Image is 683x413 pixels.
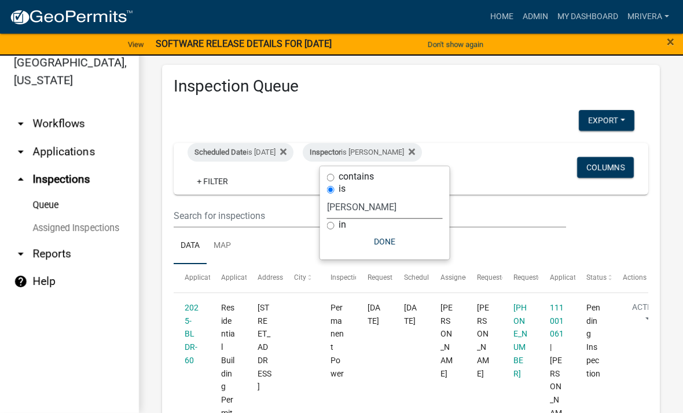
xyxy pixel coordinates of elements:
a: 111 001061 [550,303,564,339]
datatable-header-cell: Requested Date [356,264,392,292]
span: × [667,34,674,50]
button: Columns [577,157,634,178]
a: [PHONE_NUMBER] [513,303,527,378]
datatable-header-cell: Actions [612,264,648,292]
i: help [14,275,28,288]
span: City [294,273,306,282]
datatable-header-cell: Scheduled Time [392,264,429,292]
i: arrow_drop_down [14,145,28,159]
span: Permanent Power [331,303,344,378]
span: Scheduled Date [194,148,247,156]
a: View [123,35,149,54]
datatable-header-cell: Assigned Inspector [429,264,465,292]
a: My Dashboard [553,6,623,28]
span: Pending Inspection [586,303,600,378]
div: [DATE] [404,301,418,328]
button: Action [623,301,670,330]
span: Requestor Name [477,273,529,282]
span: Address [258,273,283,282]
button: Don't show again [423,35,488,54]
button: Export [579,110,634,131]
button: Close [667,35,674,49]
div: is [DATE] [188,143,293,162]
a: 2025-BLDR-60 [185,303,199,365]
a: + Filter [188,171,237,192]
span: Michele Rivera [440,303,453,378]
span: Inspection Type [331,273,380,282]
label: contains [339,172,374,181]
span: Scheduled Time [404,273,454,282]
datatable-header-cell: Status [575,264,612,292]
datatable-header-cell: Requestor Phone [502,264,539,292]
i: arrow_drop_down [14,247,28,261]
span: Status [586,273,607,282]
a: Admin [518,6,553,28]
span: 09/24/2025 [368,303,380,326]
span: Requested Date [368,273,416,282]
i: arrow_drop_up [14,173,28,187]
button: Done [327,231,443,252]
datatable-header-cell: Requestor Name [466,264,502,292]
a: mrivera [623,6,674,28]
a: Data [174,228,207,265]
span: Actions [623,273,647,282]
i: arrow_drop_down [14,117,28,131]
label: is [339,184,346,193]
input: Search for inspections [174,204,566,228]
a: Home [486,6,518,28]
span: Application [185,273,221,282]
span: Application Description [550,273,623,282]
label: in [339,220,346,229]
datatable-header-cell: City [283,264,320,292]
span: 321 SCUFFLEBORO RD [258,303,271,392]
span: Inspector [310,148,341,156]
span: Requestor Phone [513,273,567,282]
span: Application Type [221,273,274,282]
datatable-header-cell: Application Description [539,264,575,292]
div: is [PERSON_NAME] [303,143,422,162]
datatable-header-cell: Inspection Type [320,264,356,292]
h3: Inspection Queue [174,76,648,96]
datatable-header-cell: Application Type [210,264,247,292]
strong: SOFTWARE RELEASE DETAILS FOR [DATE] [156,38,332,49]
datatable-header-cell: Application [174,264,210,292]
span: Assigned Inspector [440,273,500,282]
span: Arthur Malcolm Hetzer [477,303,489,378]
datatable-header-cell: Address [247,264,283,292]
span: 706-817-6088 [513,303,527,378]
a: Map [207,228,238,265]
